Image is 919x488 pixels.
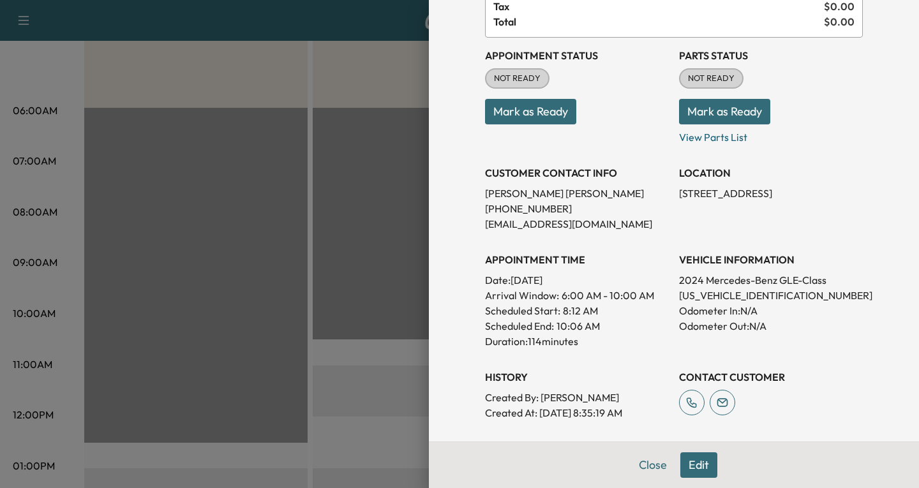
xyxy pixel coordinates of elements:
p: [US_VEHICLE_IDENTIFICATION_NUMBER] [679,288,863,303]
h3: NOTES [485,441,863,456]
p: Created At : [DATE] 8:35:19 AM [485,405,669,420]
p: Scheduled End: [485,318,554,334]
p: [PERSON_NAME] [PERSON_NAME] [485,186,669,201]
p: Duration: 114 minutes [485,334,669,349]
button: Edit [680,452,717,478]
span: 6:00 AM - 10:00 AM [562,288,654,303]
p: Created By : [PERSON_NAME] [485,390,669,405]
h3: History [485,369,669,385]
button: Close [631,452,675,478]
span: NOT READY [486,72,548,85]
p: Scheduled Start: [485,303,560,318]
p: Date: [DATE] [485,272,669,288]
span: $ 0.00 [824,14,855,29]
p: View Parts List [679,124,863,145]
h3: Appointment Status [485,48,669,63]
p: [EMAIL_ADDRESS][DOMAIN_NAME] [485,216,669,232]
span: Total [493,14,824,29]
h3: CONTACT CUSTOMER [679,369,863,385]
p: Arrival Window: [485,288,669,303]
p: 2024 Mercedes-Benz GLE-Class [679,272,863,288]
button: Mark as Ready [679,99,770,124]
h3: VEHICLE INFORMATION [679,252,863,267]
p: Odometer Out: N/A [679,318,863,334]
h3: CUSTOMER CONTACT INFO [485,165,669,181]
h3: LOCATION [679,165,863,181]
button: Mark as Ready [485,99,576,124]
p: [STREET_ADDRESS] [679,186,863,201]
span: NOT READY [680,72,742,85]
p: 10:06 AM [557,318,600,334]
p: 8:12 AM [563,303,598,318]
p: Odometer In: N/A [679,303,863,318]
p: [PHONE_NUMBER] [485,201,669,216]
h3: Parts Status [679,48,863,63]
h3: APPOINTMENT TIME [485,252,669,267]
